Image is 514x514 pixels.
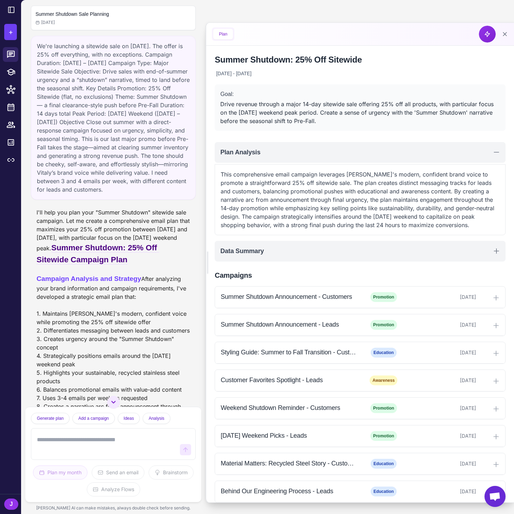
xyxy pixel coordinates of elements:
button: + [4,24,17,40]
div: [PERSON_NAME] AI can make mistakes, always double check before sending. [25,502,201,514]
div: Customer Favorites Spotlight - Leads [221,375,359,385]
div: [DATE] [409,432,476,440]
div: Material Matters: Recycled Steel Story - Customers [221,459,359,468]
button: Plan my month [33,465,87,480]
div: Drive revenue through a major 14-day sitewide sale offering 25% off all products, with particular... [220,100,500,125]
span: Ideas [124,415,134,422]
h2: Data Summary [220,246,264,256]
span: Summer Shutdown: 25% Off Sitewide Campaign Plan [37,243,159,264]
div: Summer Shutdown Announcement - Customers [221,292,359,302]
h2: Summer Shutdown Sale Planning [35,10,191,18]
span: Awareness [370,375,397,385]
div: Behind Our Engineering Process - Leads [221,487,359,496]
span: Promotion [370,320,397,330]
button: Brainstorm [149,465,194,480]
span: Education [371,348,397,358]
div: Weekend Shutdown Reminder - Customers [221,403,359,413]
span: Education [371,487,397,496]
div: Summer Shutdown Announcement - Leads [221,320,359,329]
div: [DATE] [409,321,476,329]
span: [DATE] [35,19,55,26]
a: Open chat [484,486,506,507]
div: I'll help you plan your "Summer Shutdown" sitewide sale campaign. Let me create a comprehensive e... [37,208,190,419]
span: Promotion [370,403,397,413]
button: Ideas [118,413,140,424]
span: Promotion [370,292,397,302]
span: Analysis [149,415,164,422]
h1: Summer Shutdown: 25% Off Sitewide [215,54,506,65]
button: Send an email [92,465,144,480]
button: Analysis [143,413,170,424]
span: + [8,27,13,37]
span: Add a campaign [78,415,109,422]
h2: Plan Analysis [220,148,260,157]
span: Generate plan [37,415,64,422]
div: [DATE] - [DATE] [215,68,253,79]
div: [DATE] Weekend Picks - Leads [221,431,359,441]
span: Promotion [370,431,397,441]
div: Styling Guide: Summer to Fall Transition - Customers [221,348,359,357]
h2: Campaigns [215,270,506,281]
span: Education [371,459,397,469]
div: [DATE] [409,460,476,468]
button: Plan [213,29,233,39]
span: Campaign Analysis and Strategy [37,275,141,282]
div: [DATE] [409,377,476,384]
button: Add a campaign [72,413,115,424]
div: J [4,499,18,510]
button: Generate plan [31,413,70,424]
button: Analyze Flows [87,482,140,496]
div: [DATE] [409,349,476,356]
p: This comprehensive email campaign leverages [PERSON_NAME]'s modern, confident brand voice to prom... [221,170,500,229]
div: [DATE] [409,488,476,495]
div: Goal: [220,90,500,98]
div: We're launching a sitewide sale on [DATE]. The offer is 25% off everything, with no exceptions. C... [31,36,196,200]
div: [DATE] [409,404,476,412]
div: [DATE] [409,293,476,301]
